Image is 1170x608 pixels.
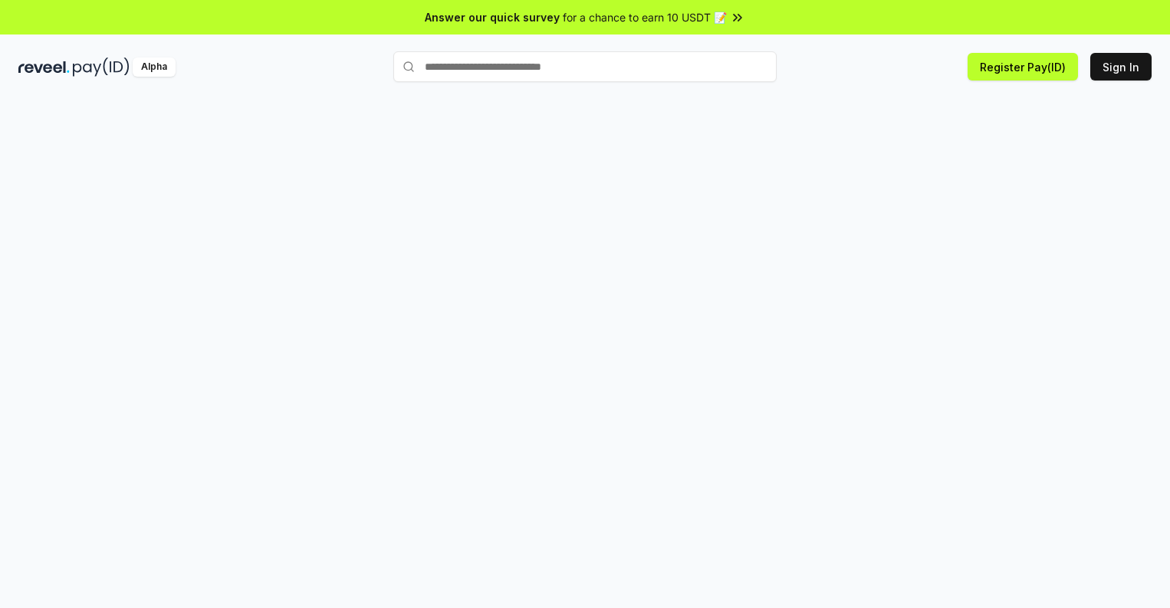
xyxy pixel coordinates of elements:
[73,58,130,77] img: pay_id
[968,53,1078,81] button: Register Pay(ID)
[425,9,560,25] span: Answer our quick survey
[133,58,176,77] div: Alpha
[563,9,727,25] span: for a chance to earn 10 USDT 📝
[18,58,70,77] img: reveel_dark
[1090,53,1152,81] button: Sign In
